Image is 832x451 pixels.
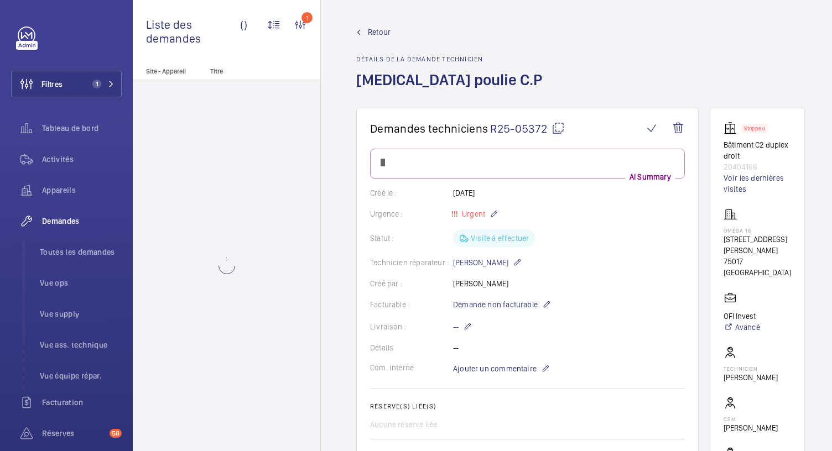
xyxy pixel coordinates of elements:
[744,127,765,130] p: Stopped
[724,322,760,333] a: Avancé
[370,122,488,135] span: Demandes techniciens
[724,139,791,161] p: Bâtiment C2 duplex droit
[42,185,122,196] span: Appareils
[110,429,122,438] span: 58
[92,80,101,88] span: 1
[453,320,472,333] p: --
[146,18,240,45] span: Liste des demandes
[490,122,565,135] span: R25-05372
[724,416,778,422] p: CSM
[370,402,685,410] h2: Réserve(s) liée(s)
[40,308,122,319] span: Vue supply
[460,209,485,218] span: Urgent
[724,311,760,322] p: OFI Invest
[356,55,549,63] h2: Détails de la demande technicien
[11,71,122,97] button: Filtres1
[40,370,122,381] span: Vue équipe répar.
[453,256,522,269] p: [PERSON_NAME]
[724,161,791,172] p: 20404166
[40,247,122,258] span: Toutes les demandes
[356,70,549,108] h1: [MEDICAL_DATA] poulie C.P
[724,256,791,278] p: 75017 [GEOGRAPHIC_DATA]
[41,78,63,90] span: Filtres
[40,339,122,350] span: Vue ass. technique
[368,27,391,38] span: Retour
[625,171,675,182] p: AI Summary
[724,372,778,383] p: [PERSON_NAME]
[724,234,791,256] p: [STREET_ADDRESS][PERSON_NAME]
[42,123,122,134] span: Tableau de bord
[724,122,741,135] img: elevator.svg
[42,397,122,408] span: Facturation
[453,299,538,310] span: Demande non facturable
[724,227,791,234] p: OMEGA 16
[210,67,283,75] p: Titre
[724,365,778,372] p: Technicien
[453,363,537,374] span: Ajouter un commentaire
[724,422,778,433] p: [PERSON_NAME]
[133,67,206,75] p: Site - Appareil
[724,172,791,195] a: Voir les dernières visites
[42,428,105,439] span: Réserves
[42,216,122,227] span: Demandes
[42,154,122,165] span: Activités
[40,277,122,289] span: Vue ops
